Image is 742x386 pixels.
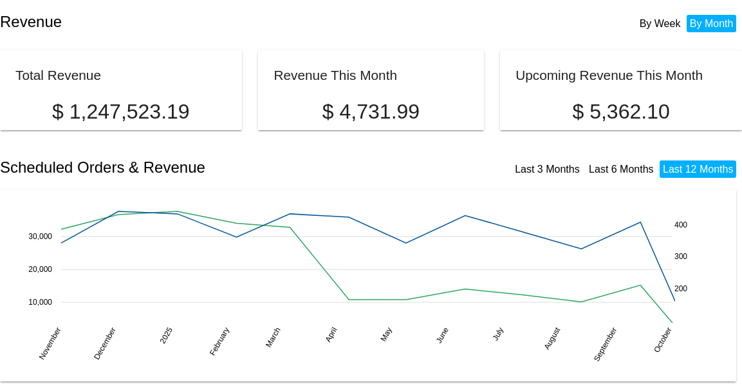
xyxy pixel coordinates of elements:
[158,325,175,345] text: 2025
[37,325,63,361] text: November
[674,284,687,293] text: 200
[652,325,673,354] text: October
[324,325,339,343] text: April
[674,220,687,229] text: 400
[378,325,393,343] text: May
[208,325,231,357] text: February
[434,325,450,345] text: June
[663,164,733,175] a: Last 12 Months
[28,265,52,274] text: 20,000
[264,325,283,349] text: March
[687,15,737,32] li: By Month
[28,298,52,307] text: 10,000
[636,15,684,32] li: By Week
[515,100,727,124] p: $ 5,362.10
[515,68,703,82] h2: Upcoming Revenue This Month
[542,325,562,351] text: August
[15,68,101,82] h2: Total Revenue
[674,252,687,261] text: 300
[592,325,618,363] text: September
[490,325,505,342] text: July
[92,325,118,361] text: December
[28,232,52,241] text: 30,000
[589,164,654,175] a: Last 6 Months
[274,100,468,124] p: $ 4,731.99
[515,164,580,175] a: Last 3 Months
[15,100,227,124] p: $ 1,247,523.19
[274,68,397,82] h2: Revenue This Month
